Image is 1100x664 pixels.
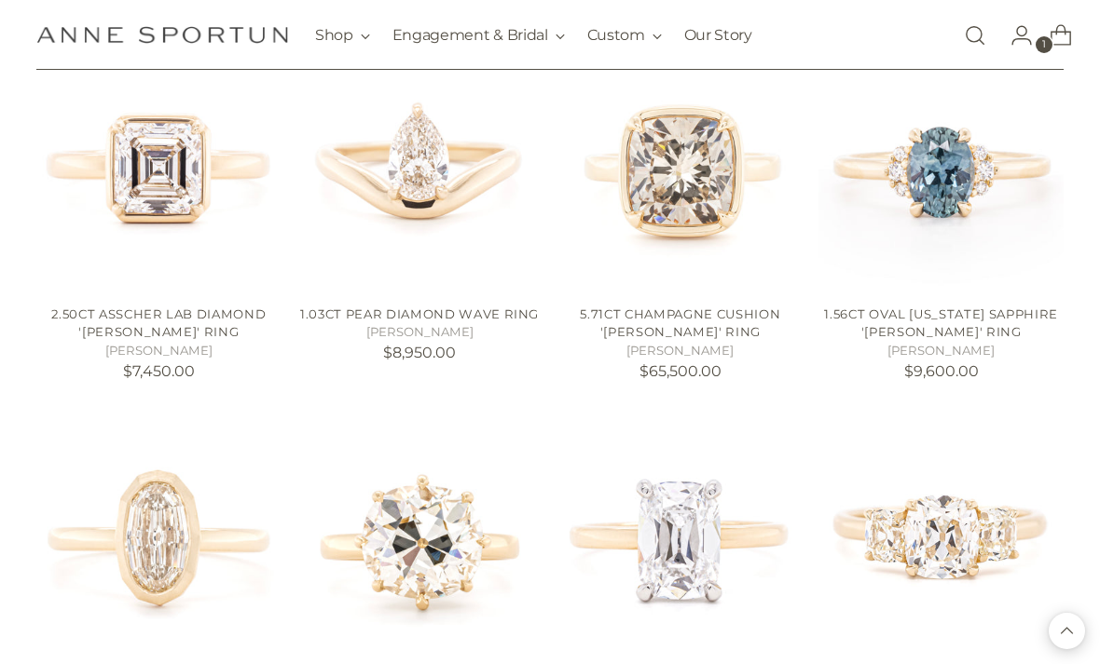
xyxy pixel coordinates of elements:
a: 1.60ct Cushion Trio Old Mine [818,413,1064,657]
span: $8,950.00 [383,344,456,361]
a: Open search modal [956,17,994,54]
a: Anne Sportun Fine Jewellery [36,26,288,44]
h5: [PERSON_NAME] [297,323,543,342]
a: 1.56ct Oval Montana Sapphire 'Kathleen' Ring [818,46,1064,291]
span: $65,500.00 [639,362,722,380]
a: 2.42ct Elongated Lab 'Antique' Inspired Cut Ring [558,413,804,657]
span: $9,600.00 [904,362,979,380]
a: 2.50ct Asscher Lab Diamond '[PERSON_NAME]' Ring [51,306,266,340]
a: 5.71ct Champagne Cushion 'Haley' Ring [558,46,804,291]
button: Custom [587,15,662,56]
button: Engagement & Bridal [392,15,565,56]
a: 1.22ct 'Geo' Oval Diamond 'Annie' Ring [36,413,282,657]
a: 5.67ct Old Euro Diamond 'Willa' Ring [297,413,543,657]
a: 1.03ct Pear Diamond Wave Ring [297,46,543,291]
h5: [PERSON_NAME] [558,342,804,360]
span: $7,450.00 [123,362,195,380]
a: Go to the account page [996,17,1033,54]
a: Open cart modal [1035,17,1072,54]
a: 1.03ct Pear Diamond Wave Ring [300,306,539,321]
a: Our Story [684,15,752,56]
span: 1 [1036,36,1052,53]
button: Shop [315,15,370,56]
h5: [PERSON_NAME] [818,342,1064,360]
a: 1.56ct Oval [US_STATE] Sapphire '[PERSON_NAME]' Ring [824,306,1057,340]
button: Back to top [1049,613,1085,649]
h5: [PERSON_NAME] [36,342,282,360]
a: 2.50ct Asscher Lab Diamond 'Haley' Ring [36,46,282,291]
a: 5.71ct Champagne Cushion '[PERSON_NAME]' Ring [580,306,780,340]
